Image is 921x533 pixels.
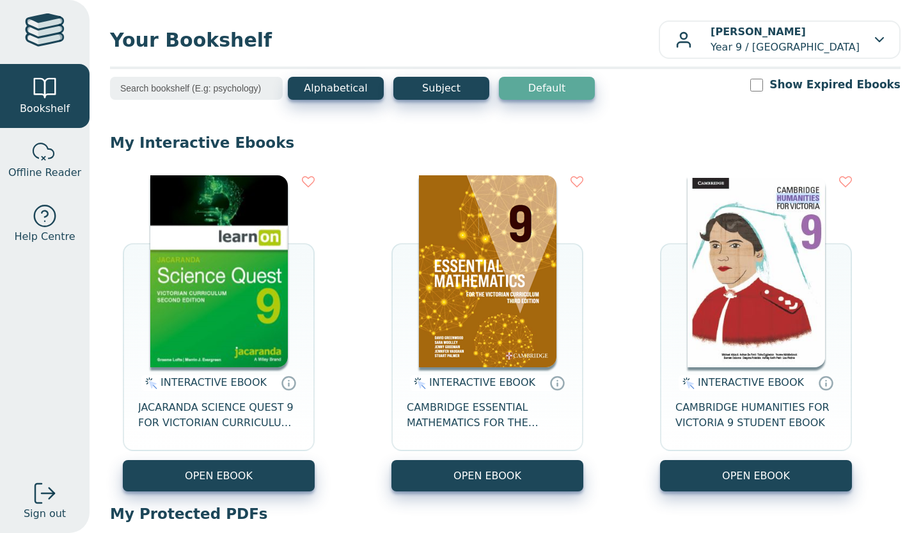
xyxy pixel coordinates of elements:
button: OPEN EBOOK [391,460,583,491]
span: INTERACTIVE EBOOK [161,376,267,388]
p: Year 9 / [GEOGRAPHIC_DATA] [711,24,860,55]
span: Sign out [24,506,66,521]
span: JACARANDA SCIENCE QUEST 9 FOR VICTORIAN CURRICULUM LEARNON 2E EBOOK [138,400,299,431]
a: Interactive eBooks are accessed online via the publisher’s portal. They contain interactive resou... [281,375,296,390]
a: Interactive eBooks are accessed online via the publisher’s portal. They contain interactive resou... [549,375,565,390]
b: [PERSON_NAME] [711,26,806,38]
span: CAMBRIDGE ESSENTIAL MATHEMATICS FOR THE VICTORIAN CURRICULUM YEAR 9 EBOOK 3E [407,400,568,431]
span: CAMBRIDGE HUMANITIES FOR VICTORIA 9 STUDENT EBOOK [675,400,837,431]
img: af095790-ea88-ea11-a992-0272d098c78b.jpg [688,175,825,367]
input: Search bookshelf (E.g: psychology) [110,77,283,100]
span: Bookshelf [20,101,70,116]
span: Your Bookshelf [110,26,659,54]
span: Offline Reader [8,165,81,180]
span: INTERACTIVE EBOOK [429,376,535,388]
img: 30be4121-5288-ea11-a992-0272d098c78b.png [150,175,288,367]
img: interactive.svg [141,376,157,391]
img: interactive.svg [410,376,426,391]
span: INTERACTIVE EBOOK [698,376,804,388]
button: [PERSON_NAME]Year 9 / [GEOGRAPHIC_DATA] [659,20,901,59]
button: Default [499,77,595,100]
button: OPEN EBOOK [660,460,852,491]
img: 04b5599d-fef1-41b0-b233-59aa45d44596.png [419,175,556,367]
button: Alphabetical [288,77,384,100]
img: interactive.svg [679,376,695,391]
p: My Interactive Ebooks [110,133,901,152]
span: Help Centre [14,229,75,244]
button: Subject [393,77,489,100]
label: Show Expired Ebooks [769,77,901,93]
a: Interactive eBooks are accessed online via the publisher’s portal. They contain interactive resou... [818,375,833,390]
button: OPEN EBOOK [123,460,315,491]
p: My Protected PDFs [110,504,901,523]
